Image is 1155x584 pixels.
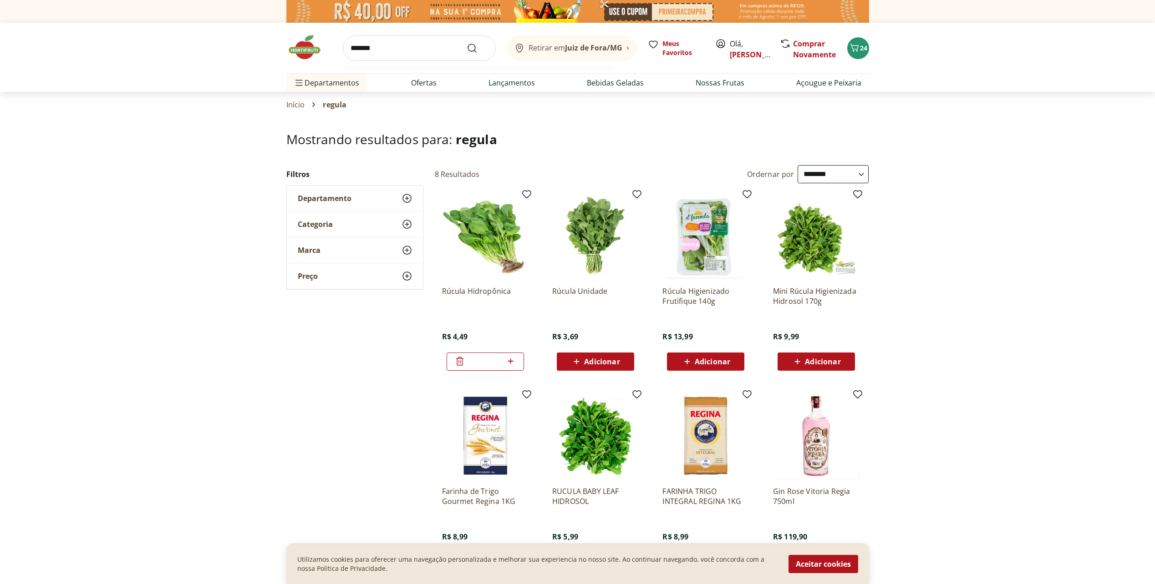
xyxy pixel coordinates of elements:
span: R$ 9,99 [773,332,799,342]
span: Departamento [298,194,351,203]
img: Mini Rúcula Higienizada Hidrosol 170g [773,192,860,279]
a: Nossas Frutas [696,77,744,88]
a: Ofertas [411,77,437,88]
button: Submit Search [467,43,488,54]
img: Rúcula Hidropônica [442,192,529,279]
span: R$ 5,99 [552,532,578,542]
span: Categoria [298,220,333,229]
span: regula [456,131,497,148]
a: Rúcula Unidade [552,286,639,306]
button: Retirar emJuiz de Fora/MG [507,35,637,61]
label: Ordernar por [747,169,794,179]
span: regula [323,101,346,109]
a: Comprar Novamente [793,39,836,60]
button: Preço [287,263,423,289]
span: R$ 8,99 [442,532,468,542]
img: RUCULA BABY LEAF HIDROSOL [552,393,639,479]
img: Farinha de Trigo Gourmet Regina 1KG [442,393,529,479]
input: search [343,35,496,61]
span: Meus Favoritos [662,39,704,57]
button: Aceitar cookies [789,555,858,573]
a: Rúcula Hidropônica [442,286,529,306]
span: R$ 4,49 [442,332,468,342]
button: Menu [294,72,305,94]
img: Rúcula Higienizado Frutifique 140g [662,192,749,279]
span: R$ 13,99 [662,332,692,342]
img: Rúcula Unidade [552,192,639,279]
span: Preço [298,272,318,281]
button: Adicionar [667,352,744,371]
a: Meus Favoritos [648,39,704,57]
h2: 8 Resultados [435,169,480,179]
span: Departamentos [294,72,359,94]
button: Categoria [287,211,423,237]
span: 24 [860,44,867,52]
a: Lançamentos [488,77,535,88]
a: FARINHA TRIGO INTEGRAL REGINA 1KG [662,486,749,506]
span: R$ 3,69 [552,332,578,342]
span: Adicionar [584,358,620,365]
button: Adicionar [557,352,634,371]
a: Farinha de Trigo Gourmet Regina 1KG [442,486,529,506]
span: R$ 119,90 [773,532,807,542]
b: Juiz de Fora/MG [565,43,622,53]
button: Carrinho [847,37,869,59]
button: Marca [287,237,423,263]
span: Adicionar [805,358,840,365]
a: Mini Rúcula Higienizada Hidrosol 170g [773,286,860,306]
a: RUCULA BABY LEAF HIDROSOL [552,486,639,506]
a: Início [286,101,305,109]
a: Açougue e Peixaria [796,77,861,88]
span: Retirar em [529,44,622,52]
span: Olá, [730,38,770,60]
a: Gin Rose Vitoria Regia 750ml [773,486,860,506]
p: Utilizamos cookies para oferecer uma navegação personalizada e melhorar sua experiencia no nosso ... [297,555,778,573]
button: Adicionar [778,352,855,371]
a: Bebidas Geladas [587,77,644,88]
a: [PERSON_NAME] [730,50,789,60]
img: Gin Rose Vitoria Regia 750ml [773,393,860,479]
a: Rúcula Higienizado Frutifique 140g [662,286,749,306]
h1: Mostrando resultados para: [286,132,869,146]
img: FARINHA TRIGO INTEGRAL REGINA 1KG [662,393,749,479]
span: Marca [298,246,321,255]
img: Hortifruti [286,34,332,61]
span: Adicionar [695,358,730,365]
h2: Filtros [286,165,424,183]
span: R$ 8,99 [662,532,688,542]
button: Departamento [287,186,423,211]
